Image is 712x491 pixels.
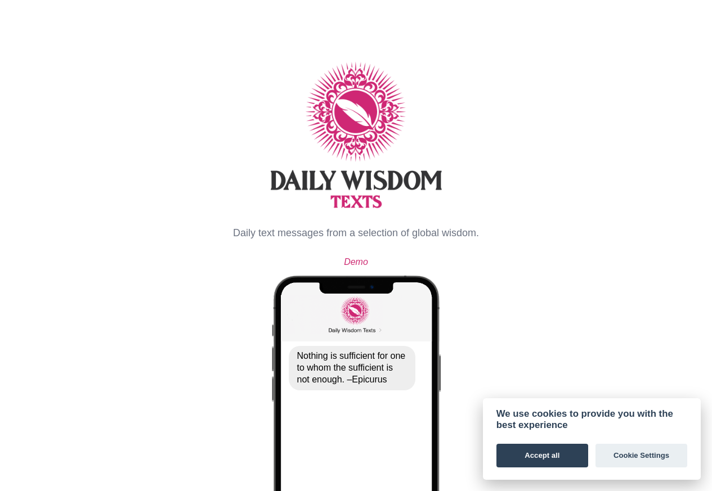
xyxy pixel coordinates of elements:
[18,225,694,241] p: Daily text messages from a selection of global wisdom.
[496,408,687,431] div: We use cookies to provide you with the best experience
[595,444,687,467] button: Cookie Settings
[289,346,415,390] div: Nothing is sufficient for one to whom the sufficient is not enough. –Epicurus
[496,444,588,467] button: Accept all
[18,17,694,253] img: DAILY WISDOM TEXTS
